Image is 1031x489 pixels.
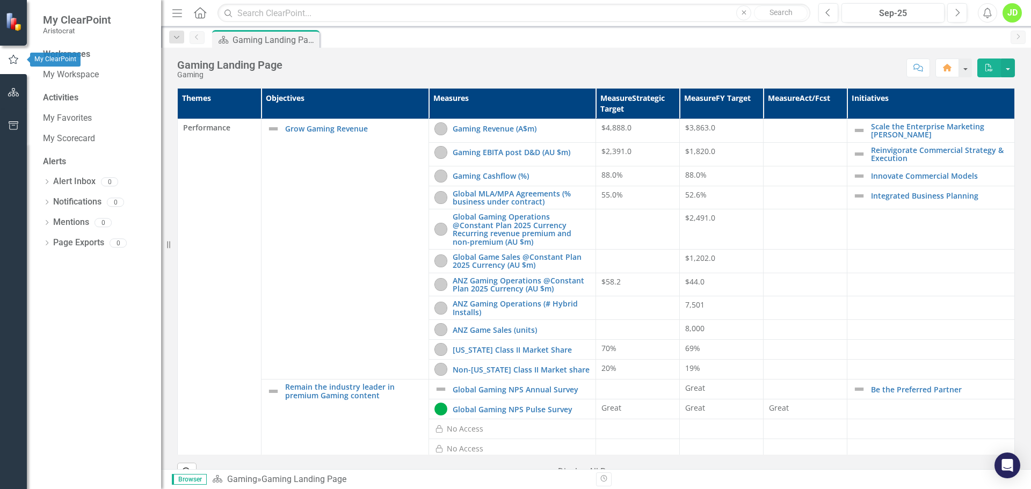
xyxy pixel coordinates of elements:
[685,253,715,263] span: $1,202.0
[871,122,1009,139] a: Scale the Enterprise Marketing [PERSON_NAME]
[434,363,447,376] img: Not Started
[601,363,616,373] span: 20%
[871,172,1009,180] a: Innovate Commercial Models
[601,122,631,133] span: $4,888.0
[601,403,621,413] span: Great
[434,146,447,159] img: Not Started
[453,189,591,206] a: Global MLA/MPA Agreements (% business under contract)
[601,189,623,200] span: 55.0%
[262,474,346,484] div: Gaming Landing Page
[453,326,591,334] a: ANZ Game Sales (units)
[601,146,631,156] span: $2,391.0
[233,33,317,47] div: Gaming Landing Page
[53,176,96,188] a: Alert Inbox
[871,385,1009,393] a: Be the Preferred Partner
[434,254,447,267] img: Not Started
[43,69,150,81] a: My Workspace
[853,170,866,183] img: Not Defined
[285,125,423,133] a: Grow Gaming Revenue
[685,189,707,200] span: 52.6%
[95,218,112,227] div: 0
[101,177,118,186] div: 0
[685,403,705,413] span: Great
[434,122,447,135] img: Not Started
[53,216,89,229] a: Mentions
[434,278,447,291] img: Not Started
[434,323,447,336] img: Not Started
[107,198,124,207] div: 0
[685,300,705,310] span: 7,501
[453,172,591,180] a: Gaming Cashflow (%)
[685,276,705,287] span: $44.0
[453,405,591,413] a: Global Gaming NPS Pulse Survey
[30,53,81,67] div: My ClearPoint
[769,8,793,17] span: Search
[685,170,707,180] span: 88.0%
[43,26,111,35] small: Aristocrat
[853,383,866,396] img: Not Defined
[871,192,1009,200] a: Integrated Business Planning
[453,366,591,374] a: Non-[US_STATE] Class II Market share
[267,122,280,135] img: Not Defined
[871,146,1009,163] a: Reinvigorate Commercial Strategy & Execution
[754,5,808,20] button: Search
[267,385,280,398] img: Not Defined
[53,196,101,208] a: Notifications
[43,112,150,125] a: My Favorites
[685,363,700,373] span: 19%
[841,3,945,23] button: Sep-25
[434,191,447,204] img: Not Started
[177,71,282,79] div: Gaming
[994,452,1020,478] div: Open Intercom Messenger
[453,385,591,393] a: Global Gaming NPS Annual Survey
[43,13,111,26] span: My ClearPoint
[853,189,866,202] img: Not Defined
[285,383,423,399] a: Remain the industry leader in premium Gaming content
[434,170,447,183] img: Not Started
[453,213,591,246] a: Global Gaming Operations @Constant Plan 2025 Currency Recurring revenue premium and non-premium (...
[212,473,588,486] div: »
[453,253,591,269] a: Global Game Sales @Constant Plan 2025 Currency (AU $m)
[601,276,621,287] span: $58.2
[43,92,150,104] div: Activities
[43,48,90,61] div: Workspaces
[5,12,24,31] img: ClearPoint Strategy
[43,156,150,168] div: Alerts
[685,323,705,333] span: 8,000
[434,403,447,415] img: On Track
[183,122,256,133] span: Performance
[453,125,591,133] a: Gaming Revenue (A$m)
[217,4,810,23] input: Search ClearPoint...
[845,7,941,20] div: Sep-25
[447,443,483,454] div: No Access
[227,474,257,484] a: Gaming
[601,343,616,353] span: 70%
[177,59,282,71] div: Gaming Landing Page
[53,237,104,249] a: Page Exports
[685,383,705,393] span: Great
[601,170,623,180] span: 88.0%
[453,276,591,293] a: ANZ Gaming Operations @Constant Plan 2025 Currency (AU $m)
[453,346,591,354] a: [US_STATE] Class II Market Share
[434,302,447,315] img: Not Started
[685,213,715,223] span: $2,491.0
[434,383,447,396] img: Not Defined
[769,403,789,413] span: Great
[110,238,127,247] div: 0
[43,133,150,145] a: My Scorecard
[853,124,866,137] img: Not Defined
[685,146,715,156] span: $1,820.0
[853,148,866,160] img: Not Defined
[1003,3,1022,23] button: JD
[685,343,700,353] span: 69%
[434,343,447,356] img: Not Started
[434,223,447,236] img: Not Started
[685,122,715,133] span: $3,863.0
[453,148,591,156] a: Gaming EBITA post D&D (AU $m)
[172,474,207,485] span: Browser
[453,300,591,316] a: ANZ Gaming Operations (# Hybrid Installs)
[447,424,483,434] div: No Access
